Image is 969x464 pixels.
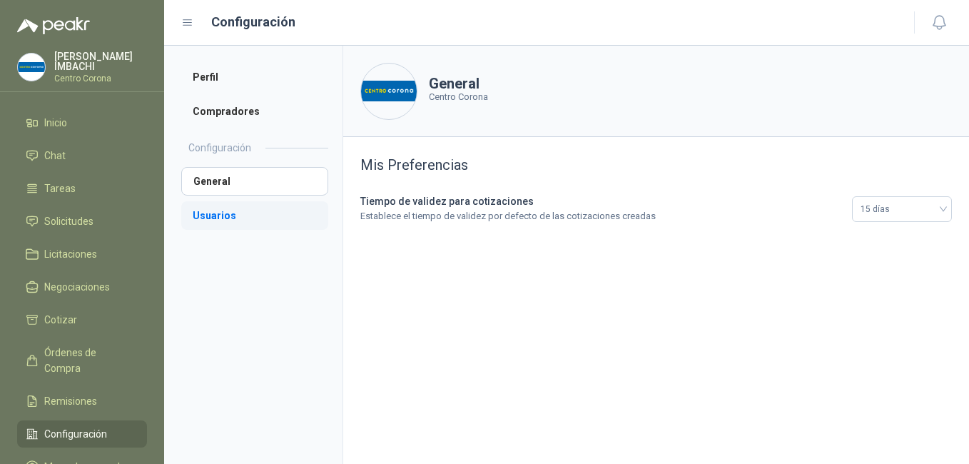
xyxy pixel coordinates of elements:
[360,196,534,207] b: Tiempo de validez para cotizaciones
[44,246,97,262] span: Licitaciones
[44,393,97,409] span: Remisiones
[17,241,147,268] a: Licitaciones
[181,167,328,196] a: General
[44,426,107,442] span: Configuración
[44,345,133,376] span: Órdenes de Compra
[44,115,67,131] span: Inicio
[44,181,76,196] span: Tareas
[181,201,328,230] a: Usuarios
[188,140,251,156] h2: Configuración
[17,339,147,382] a: Órdenes de Compra
[361,64,417,119] img: Company Logo
[861,198,943,220] span: 15 días
[17,142,147,169] a: Chat
[360,154,952,176] h3: Mis Preferencias
[17,175,147,202] a: Tareas
[17,109,147,136] a: Inicio
[17,273,147,301] a: Negociaciones
[429,90,488,104] p: Centro Corona
[44,312,77,328] span: Cotizar
[44,213,93,229] span: Solicitudes
[17,208,147,235] a: Solicitudes
[54,74,147,83] p: Centro Corona
[17,17,90,34] img: Logo peakr
[18,54,45,81] img: Company Logo
[181,63,328,91] a: Perfil
[181,97,328,126] a: Compradores
[44,148,66,163] span: Chat
[17,420,147,448] a: Configuración
[429,77,488,90] h1: General
[360,209,843,223] p: Establece el tiempo de validez por defecto de las cotizaciones creadas
[211,12,295,32] h1: Configuración
[44,279,110,295] span: Negociaciones
[17,306,147,333] a: Cotizar
[17,388,147,415] a: Remisiones
[54,51,147,71] p: [PERSON_NAME] IMBACHI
